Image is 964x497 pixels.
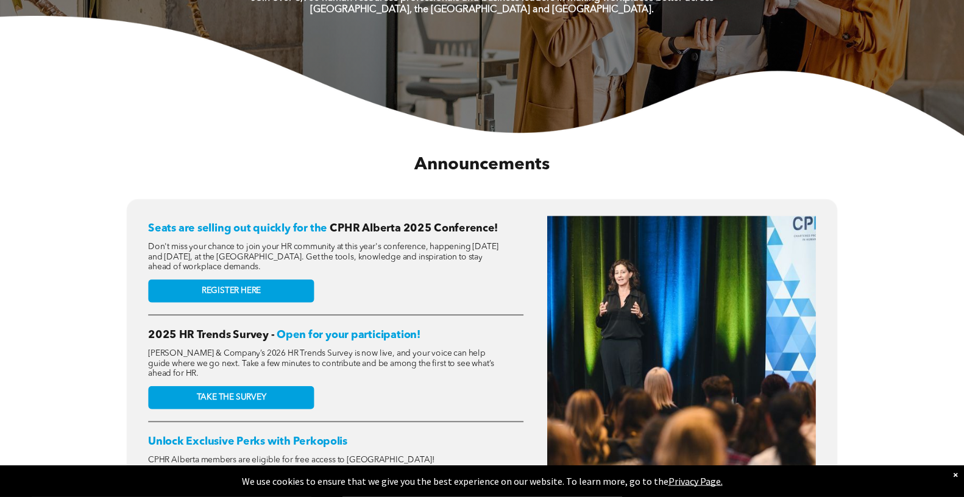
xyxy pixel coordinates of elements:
[277,331,420,342] span: Open for your participation!
[148,437,347,448] span: Unlock Exclusive Perks with Perkopolis
[148,350,494,379] span: [PERSON_NAME] & Company’s 2026 HR Trends Survey is now live, and your voice can help guide where ...
[148,331,274,342] span: 2025 HR Trends Survey -
[668,475,723,487] a: Privacy Page.
[148,387,314,410] a: TAKE THE SURVEY
[148,280,314,303] a: REGISTER HERE
[953,468,958,481] div: Dismiss notification
[310,5,654,15] strong: [GEOGRAPHIC_DATA], the [GEOGRAPHIC_DATA] and [GEOGRAPHIC_DATA].
[148,224,327,235] span: Seats are selling out quickly for the
[330,224,498,235] span: CPHR Alberta 2025 Conference!
[202,287,261,297] span: REGISTER HERE
[414,157,550,174] span: Announcements
[197,393,266,404] span: TAKE THE SURVEY
[148,244,498,272] span: Don't miss your chance to join your HR community at this year's conference, happening [DATE] and ...
[148,457,435,465] span: CPHR Alberta members are eligible for free access to [GEOGRAPHIC_DATA]!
